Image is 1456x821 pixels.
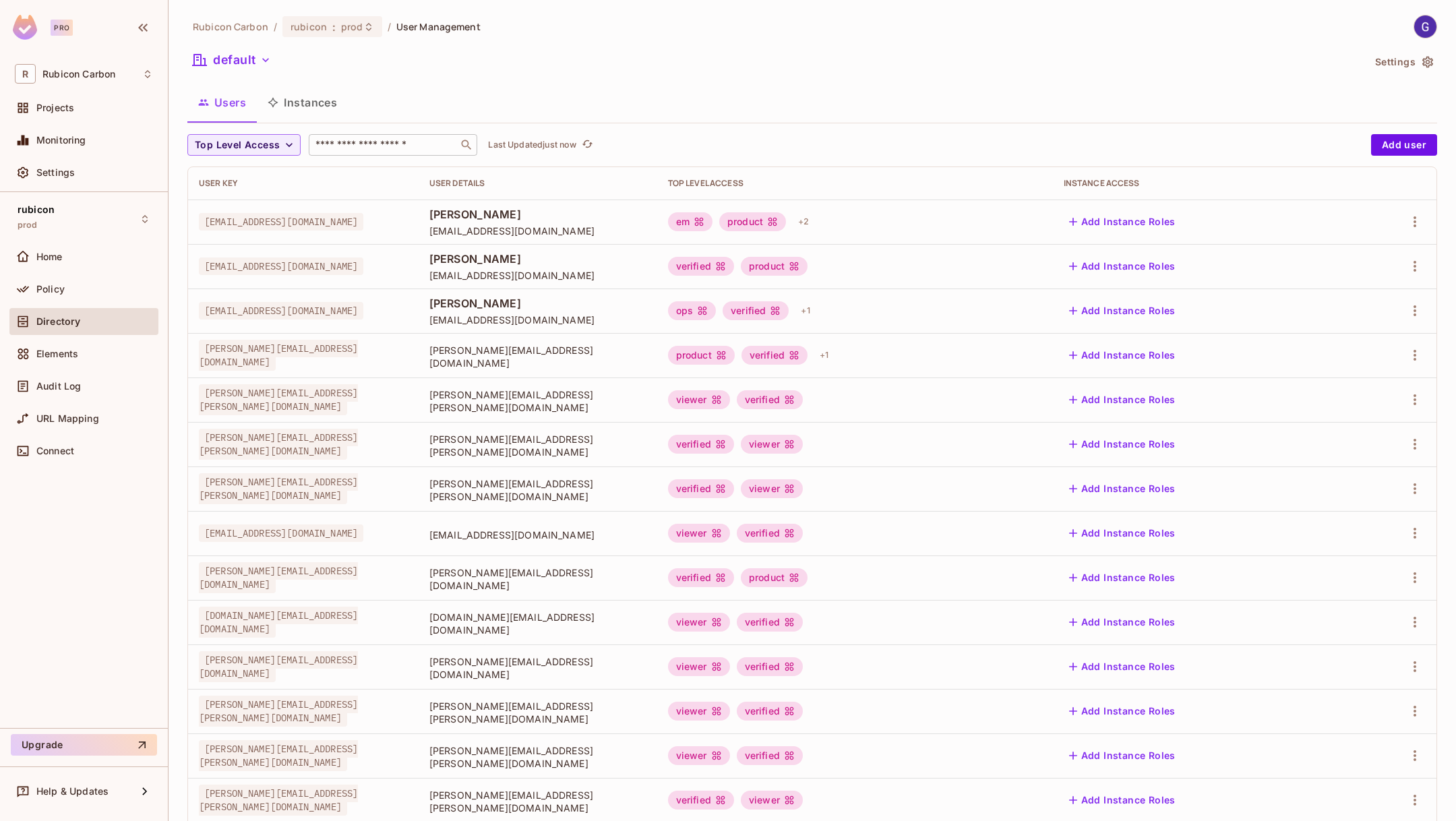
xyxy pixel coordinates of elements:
button: Add Instance Roles [1064,789,1181,811]
div: User Details [429,178,646,189]
button: Upgrade [11,734,157,756]
button: Add Instance Roles [1064,611,1181,633]
span: [PERSON_NAME][EMAIL_ADDRESS][PERSON_NAME][DOMAIN_NAME] [429,744,646,770]
span: the active workspace [193,20,268,33]
span: Projects [36,102,74,113]
button: Add Instance Roles [1064,700,1181,722]
div: viewer [741,479,803,498]
span: [PERSON_NAME][EMAIL_ADDRESS][DOMAIN_NAME] [429,655,646,681]
div: verified [668,479,734,498]
button: refresh [579,137,595,153]
span: Monitoring [36,135,86,146]
div: product [741,568,808,587]
span: Audit Log [36,381,81,392]
button: Add Instance Roles [1064,478,1181,499]
div: verified [737,524,803,543]
div: verified [668,257,734,276]
button: Add user [1371,134,1437,156]
span: [PERSON_NAME][EMAIL_ADDRESS][PERSON_NAME][DOMAIN_NAME] [199,785,358,816]
div: ops [668,301,716,320]
div: viewer [668,746,730,765]
div: viewer [741,435,803,454]
div: viewer [668,524,730,543]
span: [PERSON_NAME][EMAIL_ADDRESS][DOMAIN_NAME] [199,340,358,371]
span: Workspace: Rubicon Carbon [42,69,115,80]
div: product [668,346,735,365]
span: Click to refresh data [576,137,595,153]
div: product [719,212,786,231]
span: [PERSON_NAME][EMAIL_ADDRESS][DOMAIN_NAME] [199,651,358,682]
span: [PERSON_NAME][EMAIL_ADDRESS][PERSON_NAME][DOMAIN_NAME] [199,740,358,771]
div: product [741,257,808,276]
button: Add Instance Roles [1064,745,1181,766]
span: [EMAIL_ADDRESS][DOMAIN_NAME] [429,269,646,282]
span: : [332,22,336,32]
div: verified [668,568,734,587]
div: verified [737,702,803,721]
span: Connect [36,446,74,456]
span: [PERSON_NAME][EMAIL_ADDRESS][PERSON_NAME][DOMAIN_NAME] [429,433,646,458]
div: viewer [668,702,730,721]
span: [DOMAIN_NAME][EMAIL_ADDRESS][DOMAIN_NAME] [199,607,358,638]
div: verified [737,657,803,676]
span: Top Level Access [195,137,280,154]
div: verified [737,746,803,765]
div: + 1 [814,344,834,366]
span: [EMAIL_ADDRESS][DOMAIN_NAME] [429,224,646,237]
span: [PERSON_NAME] [429,251,646,266]
div: verified [668,791,734,810]
span: Settings [36,167,75,178]
button: default [187,49,276,71]
div: verified [737,613,803,632]
button: Add Instance Roles [1064,656,1181,677]
span: refresh [582,138,593,152]
div: viewer [668,613,730,632]
span: [PERSON_NAME][EMAIL_ADDRESS][PERSON_NAME][DOMAIN_NAME] [429,789,646,814]
span: [PERSON_NAME][EMAIL_ADDRESS][DOMAIN_NAME] [429,344,646,369]
div: + 2 [793,211,814,233]
span: [PERSON_NAME][EMAIL_ADDRESS][PERSON_NAME][DOMAIN_NAME] [429,700,646,725]
span: [PERSON_NAME][EMAIL_ADDRESS][PERSON_NAME][DOMAIN_NAME] [199,429,358,460]
span: [PERSON_NAME][EMAIL_ADDRESS][PERSON_NAME][DOMAIN_NAME] [199,384,358,415]
img: Guy Hirshenzon [1414,16,1436,38]
div: verified [723,301,789,320]
span: [PERSON_NAME][EMAIL_ADDRESS][PERSON_NAME][DOMAIN_NAME] [429,388,646,414]
img: SReyMgAAAABJRU5ErkJggg== [13,15,37,40]
span: [EMAIL_ADDRESS][DOMAIN_NAME] [199,302,363,320]
span: rubicon [291,20,327,33]
span: [PERSON_NAME][EMAIL_ADDRESS][PERSON_NAME][DOMAIN_NAME] [429,477,646,503]
span: URL Mapping [36,413,99,424]
span: Directory [36,316,80,327]
button: Settings [1370,51,1437,73]
p: Last Updated just now [488,140,576,150]
div: viewer [668,390,730,409]
div: viewer [741,791,803,810]
button: Top Level Access [187,134,301,156]
div: Pro [51,20,73,36]
span: prod [341,20,363,33]
span: [EMAIL_ADDRESS][DOMAIN_NAME] [199,524,363,542]
div: verified [668,435,734,454]
span: R [15,64,36,84]
div: + 1 [795,300,815,322]
div: Instance Access [1064,178,1335,189]
div: verified [741,346,808,365]
button: Add Instance Roles [1064,211,1181,233]
span: [EMAIL_ADDRESS][DOMAIN_NAME] [199,213,363,231]
div: verified [737,390,803,409]
span: Elements [36,348,78,359]
span: [PERSON_NAME][EMAIL_ADDRESS][PERSON_NAME][DOMAIN_NAME] [199,696,358,727]
li: / [388,20,391,33]
div: User Key [199,178,408,189]
span: Home [36,251,63,262]
span: [EMAIL_ADDRESS][DOMAIN_NAME] [429,313,646,326]
button: Add Instance Roles [1064,255,1181,277]
span: prod [18,220,38,231]
button: Add Instance Roles [1064,433,1181,455]
span: [PERSON_NAME][EMAIL_ADDRESS][DOMAIN_NAME] [429,566,646,592]
div: Top Level Access [668,178,1042,189]
button: Instances [257,86,348,119]
button: Users [187,86,257,119]
span: [EMAIL_ADDRESS][DOMAIN_NAME] [429,528,646,541]
button: Add Instance Roles [1064,344,1181,366]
